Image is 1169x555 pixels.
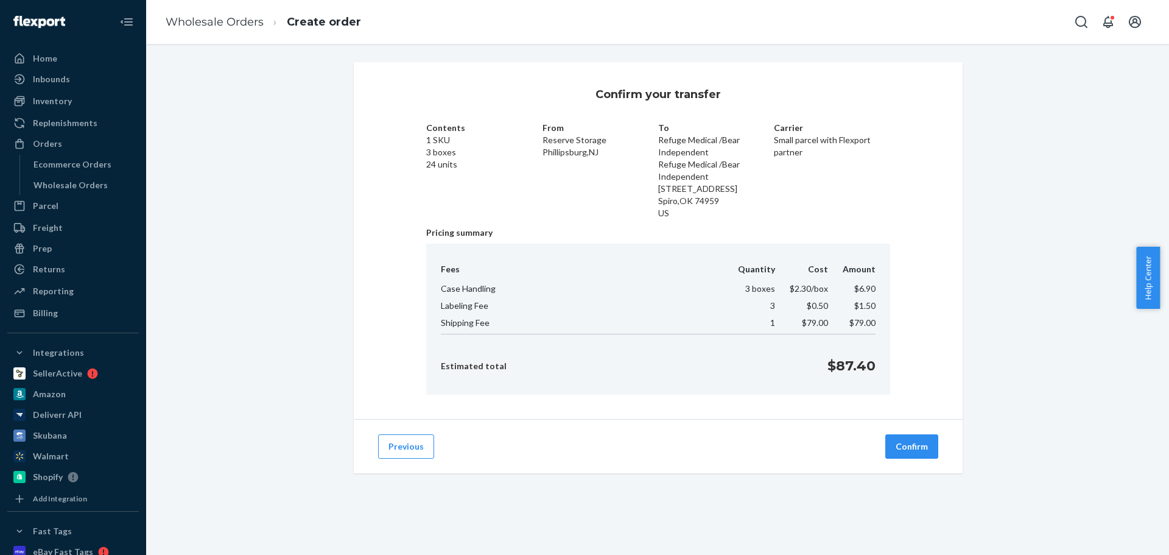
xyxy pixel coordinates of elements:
div: Freight [33,222,63,234]
td: 1 [723,314,775,334]
th: Quantity [723,263,775,280]
div: Billing [33,307,58,319]
p: Carrier [774,122,890,134]
td: Labeling Fee [441,297,723,314]
div: Shopify [33,471,63,483]
button: Fast Tags [7,521,139,541]
p: [STREET_ADDRESS] [658,183,774,195]
a: Orders [7,134,139,154]
img: Flexport logo [13,16,65,28]
a: Walmart [7,447,139,466]
a: Create order [287,15,361,29]
a: Amazon [7,384,139,404]
a: Reporting [7,281,139,301]
button: Open notifications [1096,10,1120,34]
div: Replenishments [33,117,97,129]
a: Ecommerce Orders [27,155,139,174]
button: Integrations [7,343,139,362]
div: Reserve Storage Phillipsburg , NJ [542,122,658,219]
a: Deliverr API [7,405,139,425]
button: Open Search Box [1069,10,1094,34]
th: Fees [441,263,723,280]
p: Refuge Medical /Bear Independent [658,134,774,158]
span: $2.30 /box [790,283,828,294]
a: Inbounds [7,69,139,89]
div: Reporting [33,285,74,297]
p: US [658,207,774,219]
a: Billing [7,303,139,323]
div: Prep [33,242,52,255]
p: Contents [426,122,542,134]
p: From [542,122,658,134]
a: Inventory [7,91,139,111]
div: Parcel [33,200,58,212]
p: Refuge Medical /Bear Independent [658,158,774,183]
span: $1.50 [854,300,876,311]
span: $0.50 [807,300,828,311]
div: Returns [33,263,65,275]
a: Freight [7,218,139,238]
div: SellerActive [33,367,82,380]
a: Wholesale Orders [166,15,264,29]
iframe: Opens a widget where you can chat to one of our agents [1092,518,1157,549]
td: 3 boxes [723,280,775,297]
div: Fast Tags [33,525,72,537]
a: Wholesale Orders [27,175,139,195]
span: $79.00 [849,317,876,328]
div: Add Integration [33,493,87,504]
h3: Confirm your transfer [595,87,721,102]
div: Walmart [33,450,69,462]
p: Spiro , OK 74959 [658,195,774,207]
p: Pricing summary [426,227,890,239]
div: Amazon [33,388,66,400]
span: $79.00 [802,317,828,328]
button: Close Navigation [114,10,139,34]
button: Previous [378,434,434,459]
a: SellerActive [7,364,139,383]
a: Parcel [7,196,139,216]
a: Prep [7,239,139,258]
div: Orders [33,138,62,150]
div: Inventory [33,95,72,107]
div: Ecommerce Orders [33,158,111,171]
div: Integrations [33,347,84,359]
p: Estimated total [441,360,507,372]
td: 3 [723,297,775,314]
button: Help Center [1136,247,1160,309]
td: Case Handling [441,280,723,297]
div: Deliverr API [33,409,82,421]
button: Open account menu [1123,10,1147,34]
ol: breadcrumbs [156,4,371,40]
th: Cost [775,263,828,280]
a: Skubana [7,426,139,445]
p: To [658,122,774,134]
div: Inbounds [33,73,70,85]
div: 1 SKU 3 boxes 24 units [426,122,542,219]
td: Shipping Fee [441,314,723,334]
div: Skubana [33,430,67,442]
button: Confirm [885,434,938,459]
a: Home [7,49,139,68]
a: Replenishments [7,113,139,133]
div: Small parcel with Flexport partner [774,122,890,219]
div: Wholesale Orders [33,179,108,191]
span: $6.90 [854,283,876,294]
a: Add Integration [7,492,139,506]
div: Home [33,52,57,65]
a: Shopify [7,467,139,487]
a: Returns [7,260,139,279]
th: Amount [828,263,876,280]
p: $87.40 [827,356,876,375]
